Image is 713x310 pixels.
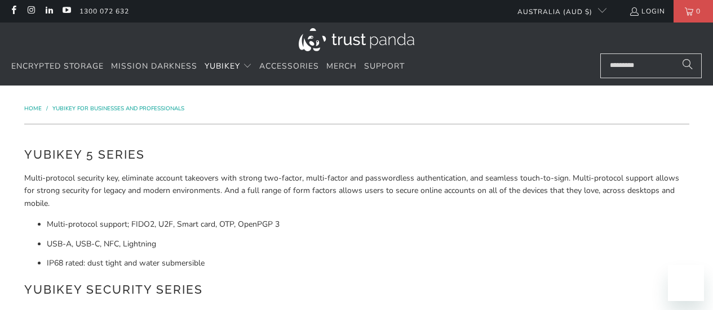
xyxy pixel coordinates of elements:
a: Merch [326,53,357,80]
a: Home [24,105,43,113]
a: YubiKey for Businesses and Professionals [52,105,184,113]
span: Mission Darkness [111,61,197,71]
li: IP68 rated: dust tight and water submersible [47,257,689,269]
span: YubiKey [205,61,240,71]
a: Support [364,53,405,80]
p: Multi-protocol security key, eliminate account takeovers with strong two-factor, multi-factor and... [24,172,689,210]
a: Encrypted Storage [11,53,104,80]
h2: YubiKey 5 Series [24,146,689,164]
span: Merch [326,61,357,71]
img: Trust Panda Australia [299,28,414,51]
a: Trust Panda Australia on Instagram [26,7,36,16]
li: Multi-protocol support; FIDO2, U2F, Smart card, OTP, OpenPGP 3 [47,218,689,231]
a: Accessories [259,53,319,80]
summary: YubiKey [205,53,252,80]
a: Login [629,5,665,17]
li: USB-A, USB-C, NFC, Lightning [47,238,689,250]
a: 1300 072 632 [79,5,129,17]
a: Trust Panda Australia on LinkedIn [44,7,54,16]
h2: YubiKey Security Series [24,281,689,299]
span: Home [24,105,42,113]
input: Search... [600,53,702,78]
span: Encrypted Storage [11,61,104,71]
span: / [46,105,48,113]
span: Accessories [259,61,319,71]
span: Support [364,61,405,71]
a: Mission Darkness [111,53,197,80]
button: Search [674,53,702,78]
a: Trust Panda Australia on YouTube [61,7,71,16]
a: Trust Panda Australia on Facebook [8,7,18,16]
nav: Translation missing: en.navigation.header.main_nav [11,53,405,80]
iframe: Button to launch messaging window [668,265,704,301]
